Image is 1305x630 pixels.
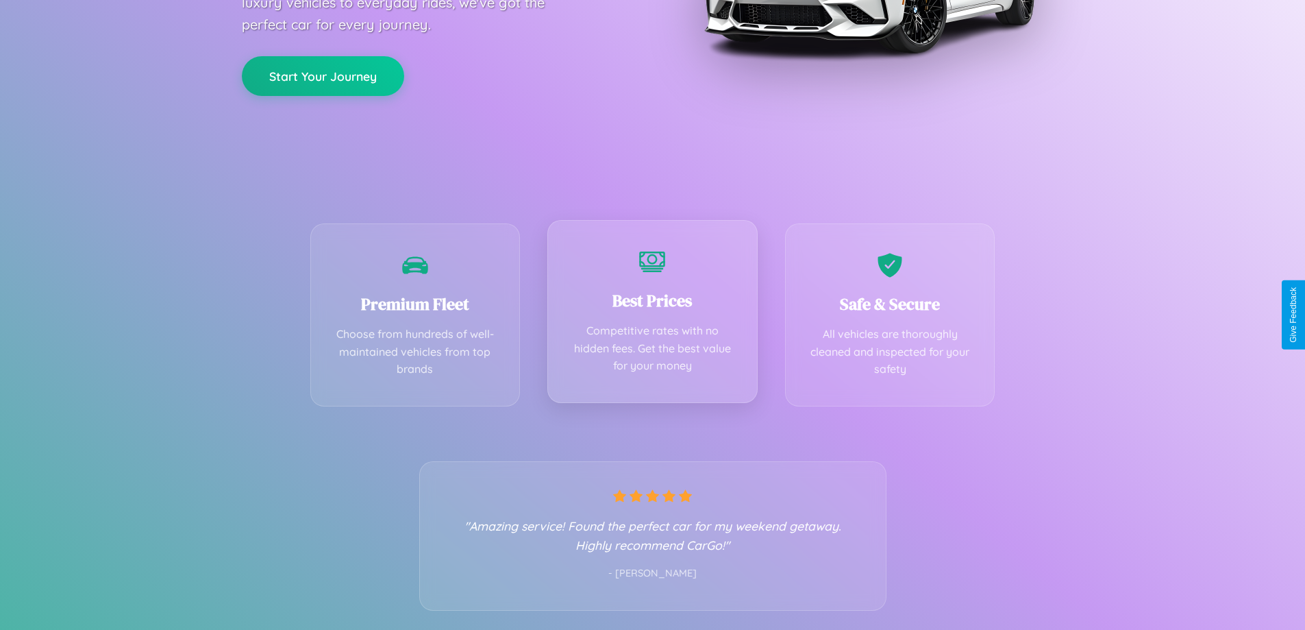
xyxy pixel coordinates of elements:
h3: Premium Fleet [332,293,499,315]
p: - [PERSON_NAME] [447,565,858,583]
h3: Best Prices [569,289,736,312]
p: All vehicles are thoroughly cleaned and inspected for your safety [806,326,974,378]
div: Give Feedback [1289,287,1298,343]
p: Competitive rates with no hidden fees. Get the best value for your money [569,322,736,375]
p: "Amazing service! Found the perfect car for my weekend getaway. Highly recommend CarGo!" [447,516,858,555]
button: Start Your Journey [242,56,404,96]
h3: Safe & Secure [806,293,974,315]
p: Choose from hundreds of well-maintained vehicles from top brands [332,326,499,378]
